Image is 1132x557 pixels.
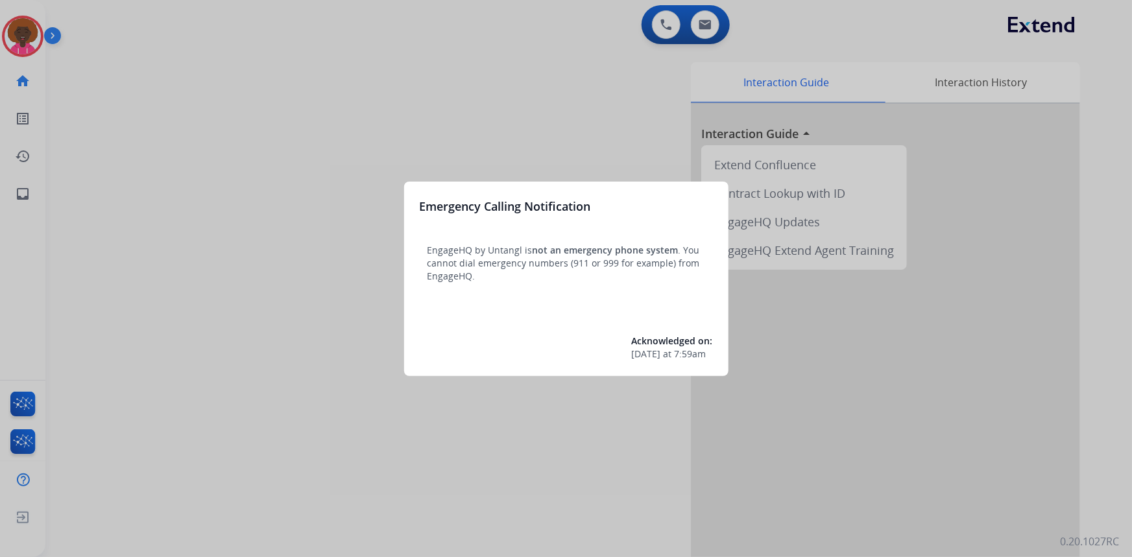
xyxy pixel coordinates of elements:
[1060,534,1119,549] p: 0.20.1027RC
[632,348,713,361] div: at
[675,348,706,361] span: 7:59am
[533,244,679,256] span: not an emergency phone system
[632,335,713,347] span: Acknowledged on:
[632,348,661,361] span: [DATE]
[428,244,705,283] p: EngageHQ by Untangl is . You cannot dial emergency numbers (911 or 999 for example) from EngageHQ.
[420,197,591,215] h3: Emergency Calling Notification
